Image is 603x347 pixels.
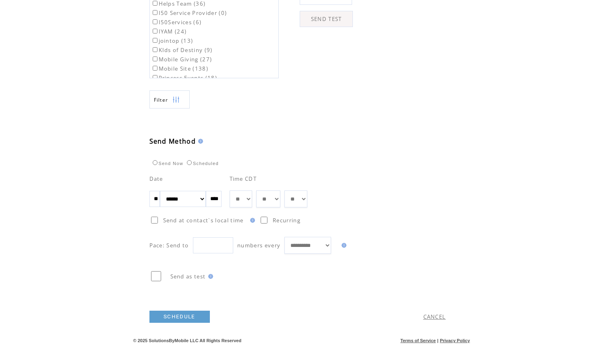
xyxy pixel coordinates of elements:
a: Privacy Policy [440,338,470,343]
span: Pace: Send to [149,242,189,249]
img: filters.png [172,91,180,109]
span: Show filters [154,96,168,103]
input: Princess Events (18) [153,75,157,80]
label: Princess Events (18) [151,74,218,82]
label: IYAM (24) [151,28,187,35]
span: Send as test [170,273,206,280]
label: Send Now [151,161,183,166]
a: SEND TEST [300,11,353,27]
a: Filter [149,90,190,109]
span: | [437,338,438,343]
span: Recurring [273,217,300,224]
label: Scheduled [185,161,219,166]
input: Mobile Site (138) [153,66,157,71]
input: Send Now [153,160,157,165]
img: help.gif [339,243,346,248]
label: Mobile Giving (27) [151,56,212,63]
label: KIds of Destiny (9) [151,46,213,54]
input: I50 Service Provider (0) [153,10,157,15]
a: SCHEDULE [149,311,210,323]
a: Terms of Service [400,338,436,343]
input: jointop (13) [153,38,157,43]
span: Send at contact`s local time [163,217,244,224]
span: Date [149,175,163,182]
input: Scheduled [187,160,192,165]
img: help.gif [248,218,255,223]
label: I50 Service Provider (0) [151,9,227,17]
span: © 2025 SolutionsByMobile LLC All Rights Reserved [133,338,242,343]
input: KIds of Destiny (9) [153,47,157,52]
label: Mobile Site (138) [151,65,209,72]
input: IYAM (24) [153,29,157,33]
input: Mobile Giving (27) [153,56,157,61]
label: jointop (13) [151,37,193,44]
span: Send Method [149,137,196,146]
input: Helps Team (36) [153,1,157,6]
a: CANCEL [423,313,446,320]
img: help.gif [206,274,213,279]
img: help.gif [196,139,203,144]
span: Time CDT [230,175,257,182]
label: I50Services (6) [151,19,202,26]
span: numbers every [237,242,280,249]
input: I50Services (6) [153,19,157,24]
